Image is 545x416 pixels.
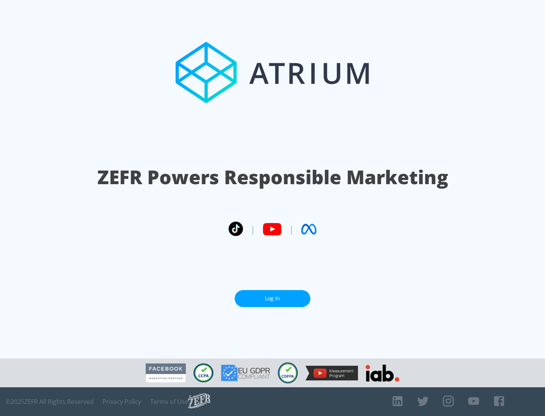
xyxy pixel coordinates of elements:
a: Privacy Policy [103,398,141,405]
img: IAB [366,365,399,382]
img: GDPR Compliant [221,365,270,381]
a: Log In [235,290,310,307]
h1: ZEFR Powers Responsible Marketing [97,164,448,190]
img: CCPA Compliant [193,363,213,382]
img: YouTube Measurement Program [305,366,358,380]
a: Terms of Use [150,398,188,405]
img: Facebook Marketing Partner [146,363,186,383]
img: COPPA Compliant [278,362,298,383]
span: © 2025 ZEFR All Rights Reserved [6,398,93,405]
span: | [289,224,294,235]
span: | [251,224,255,235]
